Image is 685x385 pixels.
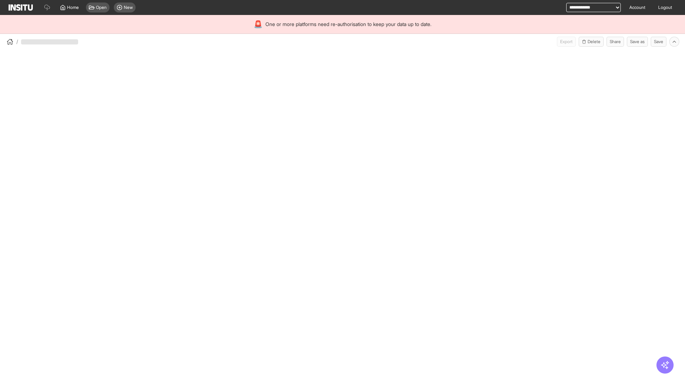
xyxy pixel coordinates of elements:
[627,37,648,47] button: Save as
[557,37,576,47] button: Export
[557,37,576,47] span: Can currently only export from Insights reports.
[124,5,133,10] span: New
[9,4,33,11] img: Logo
[254,19,263,29] div: 🚨
[651,37,666,47] button: Save
[16,38,18,45] span: /
[67,5,79,10] span: Home
[579,37,604,47] button: Delete
[265,21,431,28] span: One or more platforms need re-authorisation to keep your data up to date.
[607,37,624,47] button: Share
[96,5,107,10] span: Open
[6,37,18,46] button: /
